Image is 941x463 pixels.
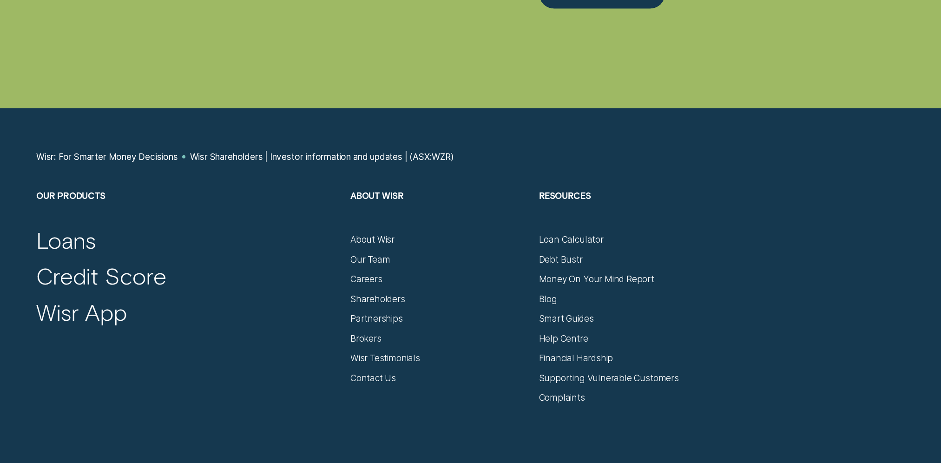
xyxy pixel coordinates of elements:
[36,261,166,290] a: Credit Score
[350,353,420,364] a: Wisr Testimonials
[350,234,395,245] a: About Wisr
[36,225,96,254] a: Loans
[350,190,528,235] h2: About Wisr
[350,333,382,344] a: Brokers
[539,373,678,384] a: Supporting Vulnerable Customers
[350,274,382,285] a: Careers
[539,190,716,235] h2: Resources
[539,294,557,305] a: Blog
[350,294,405,305] a: Shareholders
[350,313,403,324] a: Partnerships
[539,274,654,285] a: Money On Your Mind Report
[539,254,582,265] a: Debt Bustr
[350,373,396,384] a: Contact Us
[539,234,603,245] a: Loan Calculator
[350,254,390,265] a: Our Team
[36,190,339,235] h2: Our Products
[190,152,454,163] a: Wisr Shareholders | Investor information and updates | (ASX:WZR)
[36,298,127,326] a: Wisr App
[539,353,613,364] a: Financial Hardship
[539,392,585,403] a: Complaints
[539,333,588,344] a: Help Centre
[36,152,178,163] a: Wisr: For Smarter Money Decisions
[539,313,593,324] a: Smart Guides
